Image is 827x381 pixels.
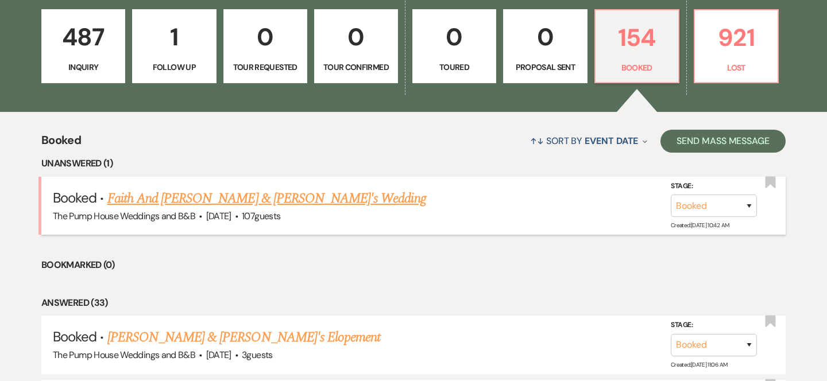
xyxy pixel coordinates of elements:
[602,18,671,57] p: 154
[206,210,231,222] span: [DATE]
[49,18,118,56] p: 487
[242,210,280,222] span: 107 guests
[503,9,587,84] a: 0Proposal Sent
[702,18,771,57] p: 921
[242,349,273,361] span: 3 guests
[671,180,757,193] label: Stage:
[140,18,208,56] p: 1
[49,61,118,73] p: Inquiry
[602,61,671,74] p: Booked
[140,61,208,73] p: Follow Up
[530,135,544,147] span: ↑↓
[132,9,216,84] a: 1Follow Up
[107,188,426,209] a: Faith And [PERSON_NAME] & [PERSON_NAME]'s Wedding
[322,61,391,73] p: Tour Confirmed
[231,18,300,56] p: 0
[41,131,81,156] span: Booked
[511,18,579,56] p: 0
[702,61,771,74] p: Lost
[322,18,391,56] p: 0
[525,126,652,156] button: Sort By Event Date
[107,327,381,348] a: [PERSON_NAME] & [PERSON_NAME]'s Elopement
[53,349,195,361] span: The Pump House Weddings and B&B
[41,9,125,84] a: 487Inquiry
[671,361,727,368] span: Created: [DATE] 11:06 AM
[53,328,96,345] span: Booked
[585,135,638,147] span: Event Date
[594,9,679,84] a: 154Booked
[671,221,729,229] span: Created: [DATE] 10:42 AM
[694,9,779,84] a: 921Lost
[660,130,786,153] button: Send Mass Message
[511,61,579,73] p: Proposal Sent
[53,210,195,222] span: The Pump House Weddings and B&B
[671,319,757,332] label: Stage:
[206,349,231,361] span: [DATE]
[314,9,398,84] a: 0Tour Confirmed
[41,258,786,273] li: Bookmarked (0)
[420,61,489,73] p: Toured
[412,9,496,84] a: 0Toured
[41,156,786,171] li: Unanswered (1)
[223,9,307,84] a: 0Tour Requested
[231,61,300,73] p: Tour Requested
[41,296,786,310] li: Answered (33)
[53,189,96,207] span: Booked
[420,18,489,56] p: 0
